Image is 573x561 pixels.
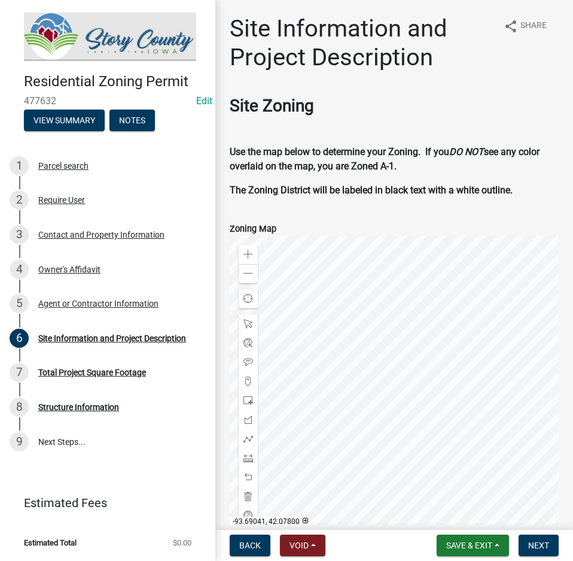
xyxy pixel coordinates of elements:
[109,110,155,131] button: Notes
[109,116,155,126] wm-modal-confirm: Notes
[520,19,547,34] span: Share
[10,398,29,417] div: 8
[239,264,258,283] div: Zoom out
[24,110,105,131] button: View Summary
[24,95,191,107] span: 477632
[280,535,325,556] button: Void
[10,491,196,515] a: Estimated Fees
[10,260,29,279] div: 4
[230,14,494,72] h1: Site Information and Project Description
[239,245,258,264] div: Zoom in
[230,225,276,234] label: Zoning Map
[449,146,484,157] strong: DO NOT
[437,535,509,556] button: Save & Exit
[239,541,261,550] span: Back
[519,535,559,556] button: Next
[24,13,196,60] img: Story County, Iowa
[10,329,29,348] div: 6
[230,96,314,116] strong: Site Zoning
[230,184,513,196] strong: The Zoning District will be labeled in black text with a white outline.
[38,162,89,170] div: Parcel search
[10,156,29,175] div: 1
[196,95,212,107] a: Edit
[10,225,29,244] div: 3
[10,190,29,210] div: 2
[10,294,29,313] div: 5
[446,541,492,550] span: Save & Exit
[528,541,549,550] span: Next
[38,265,100,274] div: Owner's Affidavit
[504,19,518,34] i: share
[173,539,191,547] span: $0.00
[196,95,212,107] wm-modal-confirm: Edit Application Number
[38,231,164,239] div: Contact and Property Information
[24,539,77,547] span: Estimated Total
[10,432,29,451] div: 9
[10,363,29,382] div: 7
[230,535,270,556] button: Back
[24,116,105,126] wm-modal-confirm: Summary
[494,14,556,38] button: shareShare
[24,73,206,90] h4: Residential Zoning Permit
[239,289,258,308] div: Find my location
[38,403,119,411] div: Structure Information
[38,368,146,377] div: Total Project Square Footage
[38,299,159,308] div: Agent or Contractor Information
[38,196,85,204] div: Require User
[38,334,186,342] div: Site Information and Project Description
[230,146,449,157] strong: Use the map below to determine your Zoning. If you
[289,541,309,550] span: Void
[230,146,540,172] strong: see any color overlaid on the map, you are Zoned A-1.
